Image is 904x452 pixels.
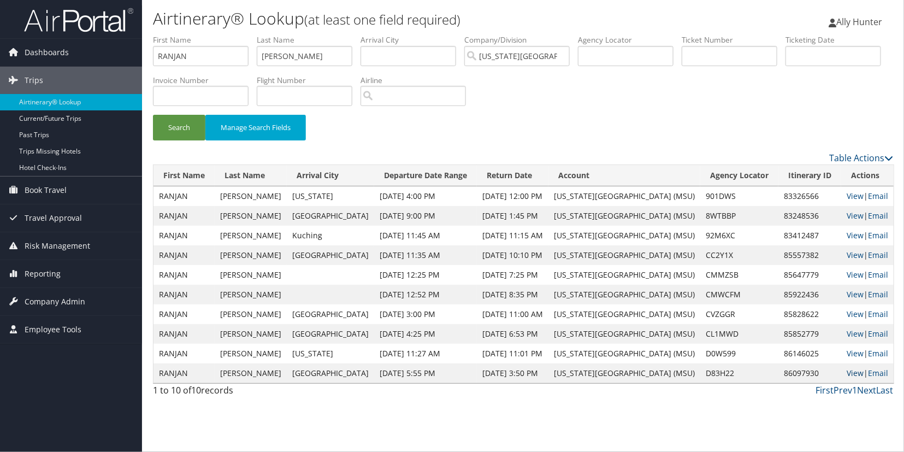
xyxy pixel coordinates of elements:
[868,368,888,378] a: Email
[477,344,548,363] td: [DATE] 11:01 PM
[548,363,700,383] td: [US_STATE][GEOGRAPHIC_DATA] (MSU)
[868,348,888,359] a: Email
[700,344,778,363] td: D0W599
[868,230,888,240] a: Email
[205,115,306,140] button: Manage Search Fields
[191,384,201,396] span: 10
[868,191,888,201] a: Email
[25,39,69,66] span: Dashboards
[477,165,548,186] th: Return Date: activate to sort column ascending
[548,245,700,265] td: [US_STATE][GEOGRAPHIC_DATA] (MSU)
[841,285,894,304] td: |
[287,363,374,383] td: [GEOGRAPHIC_DATA]
[682,34,785,45] label: Ticket Number
[778,265,841,285] td: 85647779
[857,384,876,396] a: Next
[153,7,646,30] h1: Airtinerary® Lookup
[841,245,894,265] td: |
[847,309,864,319] a: View
[841,265,894,285] td: |
[548,304,700,324] td: [US_STATE][GEOGRAPHIC_DATA] (MSU)
[374,226,477,245] td: [DATE] 11:45 AM
[841,324,894,344] td: |
[25,67,43,94] span: Trips
[374,324,477,344] td: [DATE] 4:25 PM
[548,324,700,344] td: [US_STATE][GEOGRAPHIC_DATA] (MSU)
[778,165,841,186] th: Itinerary ID: activate to sort column ascending
[778,206,841,226] td: 83248536
[215,226,287,245] td: [PERSON_NAME]
[153,186,215,206] td: RANJAN
[153,165,215,186] th: First Name: activate to sort column ascending
[287,304,374,324] td: [GEOGRAPHIC_DATA]
[361,75,474,86] label: Airline
[778,226,841,245] td: 83412487
[778,285,841,304] td: 85922436
[374,344,477,363] td: [DATE] 11:27 AM
[700,186,778,206] td: 901DWS
[868,289,888,300] a: Email
[25,204,82,232] span: Travel Approval
[25,316,81,343] span: Employee Tools
[700,324,778,344] td: CL1MWD
[287,245,374,265] td: [GEOGRAPHIC_DATA]
[841,304,894,324] td: |
[841,206,894,226] td: |
[876,384,893,396] a: Last
[847,289,864,300] a: View
[868,309,888,319] a: Email
[153,285,215,304] td: RANJAN
[287,324,374,344] td: [GEOGRAPHIC_DATA]
[700,226,778,245] td: 92M6XC
[153,363,215,383] td: RANJAN
[477,245,548,265] td: [DATE] 10:10 PM
[548,285,700,304] td: [US_STATE][GEOGRAPHIC_DATA] (MSU)
[836,16,882,28] span: Ally Hunter
[700,165,778,186] th: Agency Locator: activate to sort column ascending
[287,206,374,226] td: [GEOGRAPHIC_DATA]
[477,206,548,226] td: [DATE] 1:45 PM
[578,34,682,45] label: Agency Locator
[215,324,287,344] td: [PERSON_NAME]
[548,206,700,226] td: [US_STATE][GEOGRAPHIC_DATA] (MSU)
[841,165,894,186] th: Actions
[257,75,361,86] label: Flight Number
[153,226,215,245] td: RANJAN
[153,206,215,226] td: RANJAN
[841,186,894,206] td: |
[374,265,477,285] td: [DATE] 12:25 PM
[25,260,61,287] span: Reporting
[215,206,287,226] td: [PERSON_NAME]
[841,363,894,383] td: |
[374,304,477,324] td: [DATE] 3:00 PM
[477,285,548,304] td: [DATE] 8:35 PM
[548,165,700,186] th: Account: activate to sort column ascending
[847,328,864,339] a: View
[868,269,888,280] a: Email
[868,250,888,260] a: Email
[477,324,548,344] td: [DATE] 6:53 PM
[215,245,287,265] td: [PERSON_NAME]
[304,10,460,28] small: (at least one field required)
[361,34,464,45] label: Arrival City
[700,206,778,226] td: 8WTBBP
[25,232,90,260] span: Risk Management
[477,304,548,324] td: [DATE] 11:00 AM
[215,344,287,363] td: [PERSON_NAME]
[847,250,864,260] a: View
[374,363,477,383] td: [DATE] 5:55 PM
[829,152,893,164] a: Table Actions
[153,324,215,344] td: RANJAN
[153,34,257,45] label: First Name
[700,245,778,265] td: CC2Y1X
[215,363,287,383] td: [PERSON_NAME]
[700,265,778,285] td: CMMZSB
[778,245,841,265] td: 85557382
[852,384,857,396] a: 1
[374,206,477,226] td: [DATE] 9:00 PM
[841,226,894,245] td: |
[785,34,889,45] label: Ticketing Date
[374,285,477,304] td: [DATE] 12:52 PM
[778,304,841,324] td: 85828622
[153,344,215,363] td: RANJAN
